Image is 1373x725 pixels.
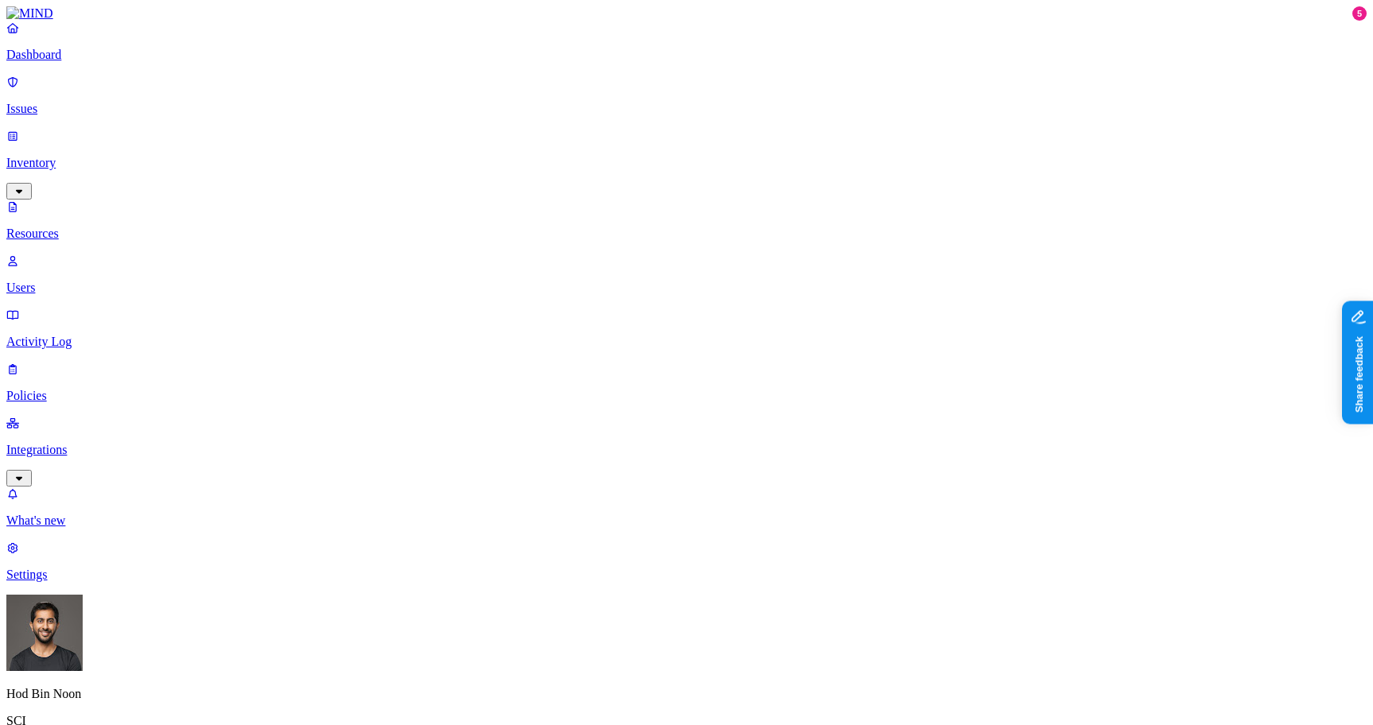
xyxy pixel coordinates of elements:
a: Inventory [6,129,1367,197]
p: Hod Bin Noon [6,687,1367,701]
a: Users [6,254,1367,295]
p: Inventory [6,156,1367,170]
a: Settings [6,541,1367,582]
p: Issues [6,102,1367,116]
p: Dashboard [6,48,1367,62]
a: Issues [6,75,1367,116]
p: Settings [6,568,1367,582]
a: Integrations [6,416,1367,484]
div: 5 [1352,6,1367,21]
img: MIND [6,6,53,21]
p: Integrations [6,443,1367,457]
a: Resources [6,200,1367,241]
p: Activity Log [6,335,1367,349]
p: Resources [6,227,1367,241]
a: MIND [6,6,1367,21]
p: Users [6,281,1367,295]
p: What's new [6,514,1367,528]
a: What's new [6,487,1367,528]
a: Dashboard [6,21,1367,62]
p: Policies [6,389,1367,403]
a: Policies [6,362,1367,403]
img: Hod Bin Noon [6,595,83,671]
a: Activity Log [6,308,1367,349]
